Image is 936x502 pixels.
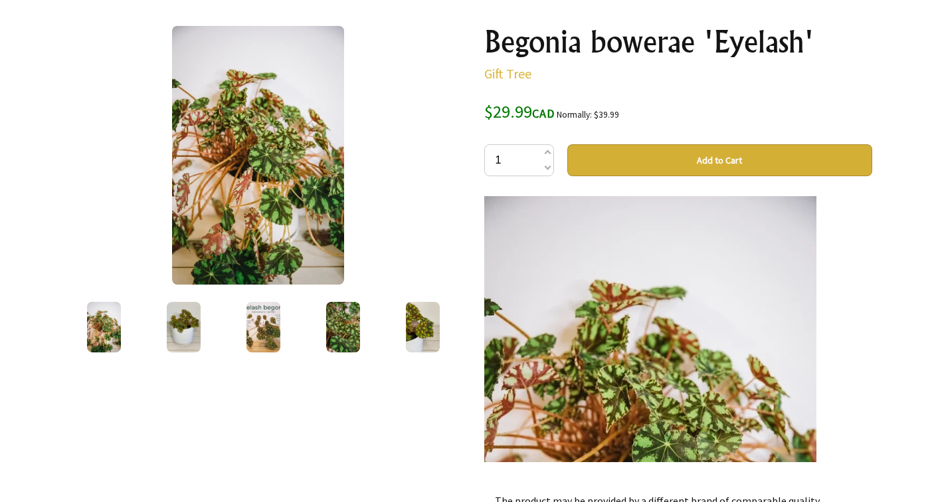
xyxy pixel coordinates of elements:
[484,26,872,58] h1: Begonia bowerae 'Eyelash'
[172,26,344,285] img: Begonia bowerae 'Eyelash'
[406,302,440,352] img: Begonia bowerae 'Eyelash'
[557,109,619,120] small: Normally: $39.99
[326,302,360,352] img: Begonia bowerae 'Eyelash'
[484,65,531,82] a: Gift Tree
[246,302,280,352] img: Begonia bowerae 'Eyelash'
[167,302,201,352] img: Begonia bowerae 'Eyelash'
[532,106,555,121] span: CAD
[484,100,555,122] span: $29.99
[567,144,872,176] button: Add to Cart
[87,302,121,352] img: Begonia bowerae 'Eyelash'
